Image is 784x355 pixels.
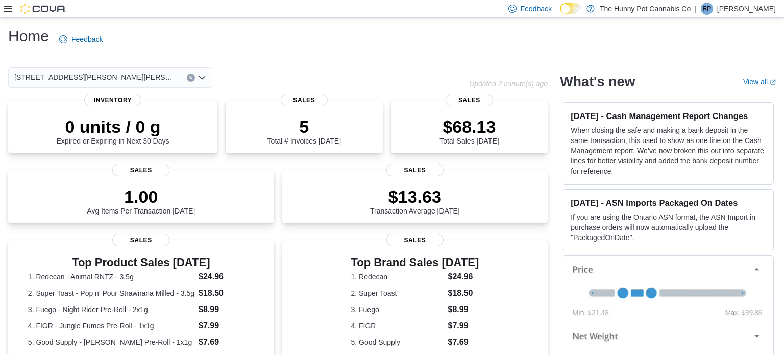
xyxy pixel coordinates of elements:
[439,116,499,137] p: $68.13
[57,116,169,145] div: Expired or Expiring in Next 30 Days
[370,186,460,207] p: $13.63
[28,337,194,347] dt: 5. Good Supply - [PERSON_NAME] Pre-Roll - 1x1g
[14,71,177,83] span: [STREET_ADDRESS][PERSON_NAME][PERSON_NAME]
[28,304,194,315] dt: 3. Fuego - Night Rider Pre-Roll - 2x1g
[71,34,103,44] span: Feedback
[55,29,107,50] a: Feedback
[267,116,341,145] div: Total # Invoices [DATE]
[84,94,141,106] span: Inventory
[560,74,635,90] h2: What's new
[28,321,194,331] dt: 4. FIGR - Jungle Fumes Pre-Roll - 1x1g
[267,116,341,137] p: 5
[439,116,499,145] div: Total Sales [DATE]
[703,3,712,15] span: RP
[351,256,479,269] h3: Top Brand Sales [DATE]
[446,94,493,106] span: Sales
[571,125,765,176] p: When closing the safe and making a bank deposit in the same transaction, this used to show as one...
[448,303,479,316] dd: $8.99
[560,3,581,14] input: Dark Mode
[199,320,254,332] dd: $7.99
[281,94,328,106] span: Sales
[469,80,548,88] p: Updated 2 minute(s) ago
[28,272,194,282] dt: 1. Redecan - Animal RNTZ - 3.5g
[187,74,195,82] button: Clear input
[87,186,195,215] div: Avg Items Per Transaction [DATE]
[351,304,444,315] dt: 3. Fuego
[57,116,169,137] p: 0 units / 0 g
[448,271,479,283] dd: $24.96
[770,79,776,85] svg: External link
[448,287,479,299] dd: $18.50
[112,234,169,246] span: Sales
[571,198,765,208] h3: [DATE] - ASN Imports Packaged On Dates
[351,288,444,298] dt: 2. Super Toast
[701,3,713,15] div: Roger Pease
[717,3,776,15] p: [PERSON_NAME]
[8,26,49,46] h1: Home
[521,4,552,14] span: Feedback
[28,256,254,269] h3: Top Product Sales [DATE]
[370,186,460,215] div: Transaction Average [DATE]
[351,321,444,331] dt: 4. FIGR
[112,164,169,176] span: Sales
[199,336,254,348] dd: $7.69
[28,288,194,298] dt: 2. Super Toast - Pop n' Pour Strawnana Milled - 3.5g
[386,164,444,176] span: Sales
[448,320,479,332] dd: $7.99
[351,337,444,347] dt: 5. Good Supply
[600,3,691,15] p: The Hunny Pot Cannabis Co
[87,186,195,207] p: 1.00
[198,74,206,82] button: Open list of options
[571,111,765,121] h3: [DATE] - Cash Management Report Changes
[20,4,66,14] img: Cova
[199,303,254,316] dd: $8.99
[386,234,444,246] span: Sales
[448,336,479,348] dd: $7.69
[571,212,765,243] p: If you are using the Ontario ASN format, the ASN Import in purchase orders will now automatically...
[695,3,697,15] p: |
[199,287,254,299] dd: $18.50
[743,78,776,86] a: View allExternal link
[199,271,254,283] dd: $24.96
[351,272,444,282] dt: 1. Redecan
